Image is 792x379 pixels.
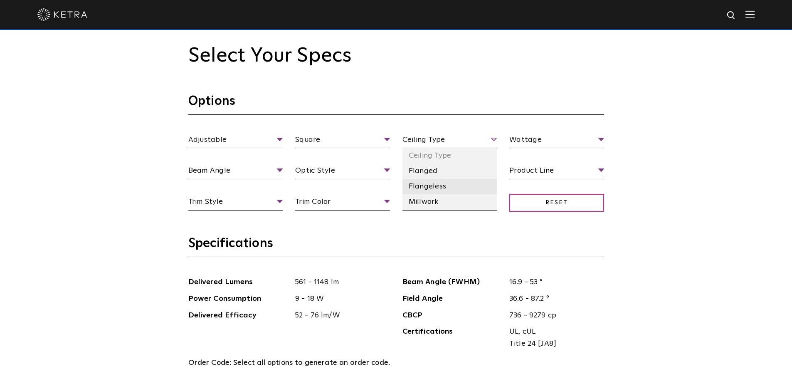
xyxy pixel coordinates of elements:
span: Product Line [509,165,604,179]
span: 36.6 - 87.2 ° [503,293,604,305]
li: Flangeless [402,179,497,194]
span: 736 - 9279 cp [503,310,604,322]
h3: Specifications [188,235,604,257]
span: CBCP [402,310,503,322]
span: Order Code: [188,359,232,367]
span: Trim Color [295,196,390,211]
span: Delivered Efficacy [188,310,289,322]
span: Title 24 [JA8] [509,338,598,350]
img: ketra-logo-2019-white [37,8,87,21]
span: 9 - 18 W [289,293,390,305]
span: Select all options to generate an order code. [233,359,390,367]
span: Optic Style [295,165,390,179]
span: Field Angle [402,293,503,305]
span: Reset [509,194,604,212]
span: UL, cUL [509,326,598,338]
span: 561 - 1148 lm [289,276,390,288]
li: Flanged [402,163,497,179]
span: Certifications [402,326,503,350]
img: Hamburger%20Nav.svg [745,10,755,18]
img: search icon [726,10,737,21]
li: Millwork [402,194,497,210]
span: Power Consumption [188,293,289,305]
span: Beam Angle [188,165,283,179]
span: Beam Angle (FWHM) [402,276,503,288]
span: Square [295,134,390,149]
span: Trim Style [188,196,283,211]
span: 16.9 - 53 ° [503,276,604,288]
span: Ceiling Type [402,134,497,149]
span: Wattage [509,134,604,149]
h2: Select Your Specs [188,44,604,68]
span: 52 - 76 lm/W [289,310,390,322]
span: Delivered Lumens [188,276,289,288]
h3: Options [188,93,604,115]
li: Ceiling Type [402,148,497,163]
span: Adjustable [188,134,283,149]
